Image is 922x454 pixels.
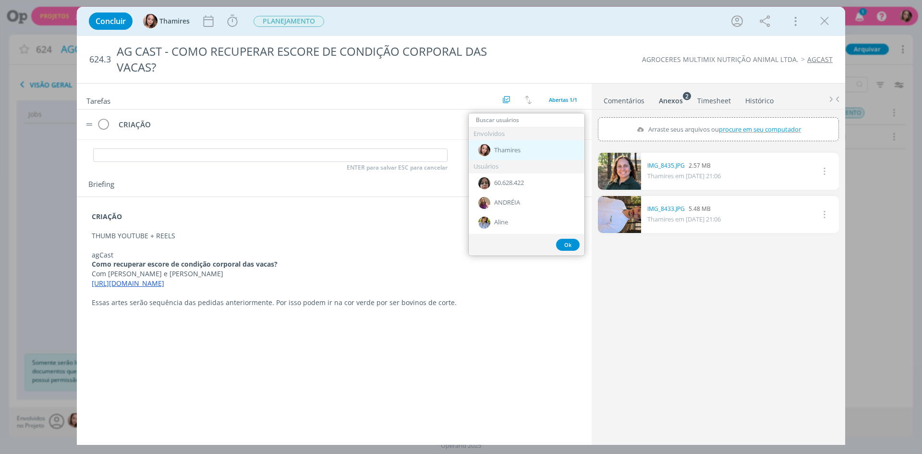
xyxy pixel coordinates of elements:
[494,179,524,187] span: 60.628.422
[96,17,126,25] span: Concluir
[92,250,577,260] p: agCast
[478,196,490,209] img: A
[632,123,804,135] label: Arraste seus arquivos ou
[92,279,164,288] a: [URL][DOMAIN_NAME]
[478,216,490,228] img: A
[478,144,490,156] img: T
[807,55,833,64] a: AGCAST
[92,212,122,221] strong: CRIAÇÃO
[77,7,845,445] div: dialog
[469,127,584,140] div: Envolvidos
[89,54,111,65] span: 624.3
[745,92,774,106] a: Histórico
[525,96,532,104] img: arrow-down-up.svg
[347,164,448,172] span: ENTER para salvar ESC para cancelar
[603,92,645,106] a: Comentários
[647,161,685,170] a: IMG_8435.JPG
[494,147,521,154] span: Thamires
[494,219,508,226] span: Aline
[469,160,584,173] div: Usuários
[647,161,721,170] div: 2.57 MB
[86,123,93,126] img: drag-icon.svg
[647,215,721,223] span: Thamires em [DATE] 21:06
[159,18,190,25] span: Thamires
[642,55,799,64] a: AGROCERES MULTIMIX NUTRIÇÃO ANIMAL LTDA.
[92,269,577,279] p: Com [PERSON_NAME] e [PERSON_NAME]
[469,113,584,127] input: Buscar usuários
[92,298,577,307] p: Essas artes serão sequência das pedidas anteriormente. Por isso podem ir na cor verde por ser bov...
[549,96,577,103] span: Abertas 1/1
[253,15,325,27] button: PLANEJAMENTO
[143,14,190,28] button: TThamires
[89,12,133,30] button: Concluir
[92,259,278,269] strong: Como recuperar escore de condição corporal das vacas?
[659,96,683,106] div: Anexos
[478,177,490,189] img: 6
[254,16,324,27] span: PLANEJAMENTO
[647,205,721,213] div: 5.48 MB
[683,92,691,100] sup: 2
[86,94,110,106] span: Tarefas
[114,119,487,131] div: CRIAÇÃO
[113,40,519,79] div: AG CAST - COMO RECUPERAR ESCORE DE CONDIÇÃO CORPORAL DAS VACAS?
[92,231,577,241] p: THUMB YOUTUBE + REELS
[697,92,731,106] a: Timesheet
[88,181,114,193] span: Briefing
[647,205,685,213] a: IMG_8433.JPG
[143,14,158,28] img: T
[494,199,520,207] span: ANDRÉIA
[647,172,721,180] span: Thamires em [DATE] 21:06
[719,124,801,133] span: procure em seu computador
[556,239,580,251] button: Ok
